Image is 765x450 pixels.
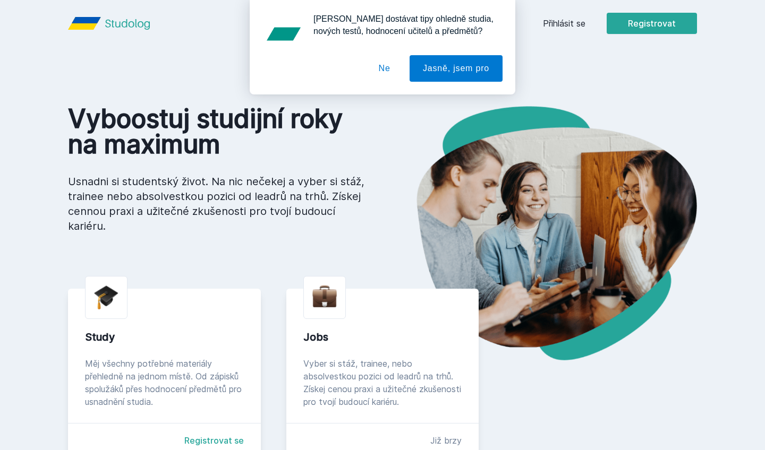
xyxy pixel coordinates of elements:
[68,106,365,157] h1: Vyboostuj studijní roky na maximum
[94,285,118,310] img: graduation-cap.png
[303,330,462,344] div: Jobs
[365,55,404,82] button: Ne
[410,55,503,82] button: Jasně, jsem pro
[85,357,244,408] div: Měj všechny potřebné materiály přehledně na jednom místě. Od zápisků spolužáků přes hodnocení pře...
[303,357,462,408] div: Vyber si stáž, trainee, nebo absolvestkou pozici od leadrů na trhů. Získej cenou praxi a užitečné...
[305,13,503,37] div: [PERSON_NAME] dostávat tipy ohledně studia, nových testů, hodnocení učitelů a předmětů?
[430,434,462,447] div: Již brzy
[85,330,244,344] div: Study
[382,106,697,360] img: hero.png
[262,13,305,55] img: notification icon
[68,174,365,233] p: Usnadni si studentský život. Na nic nečekej a vyber si stáž, trainee nebo absolvestkou pozici od ...
[312,283,337,310] img: briefcase.png
[184,434,244,447] a: Registrovat se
